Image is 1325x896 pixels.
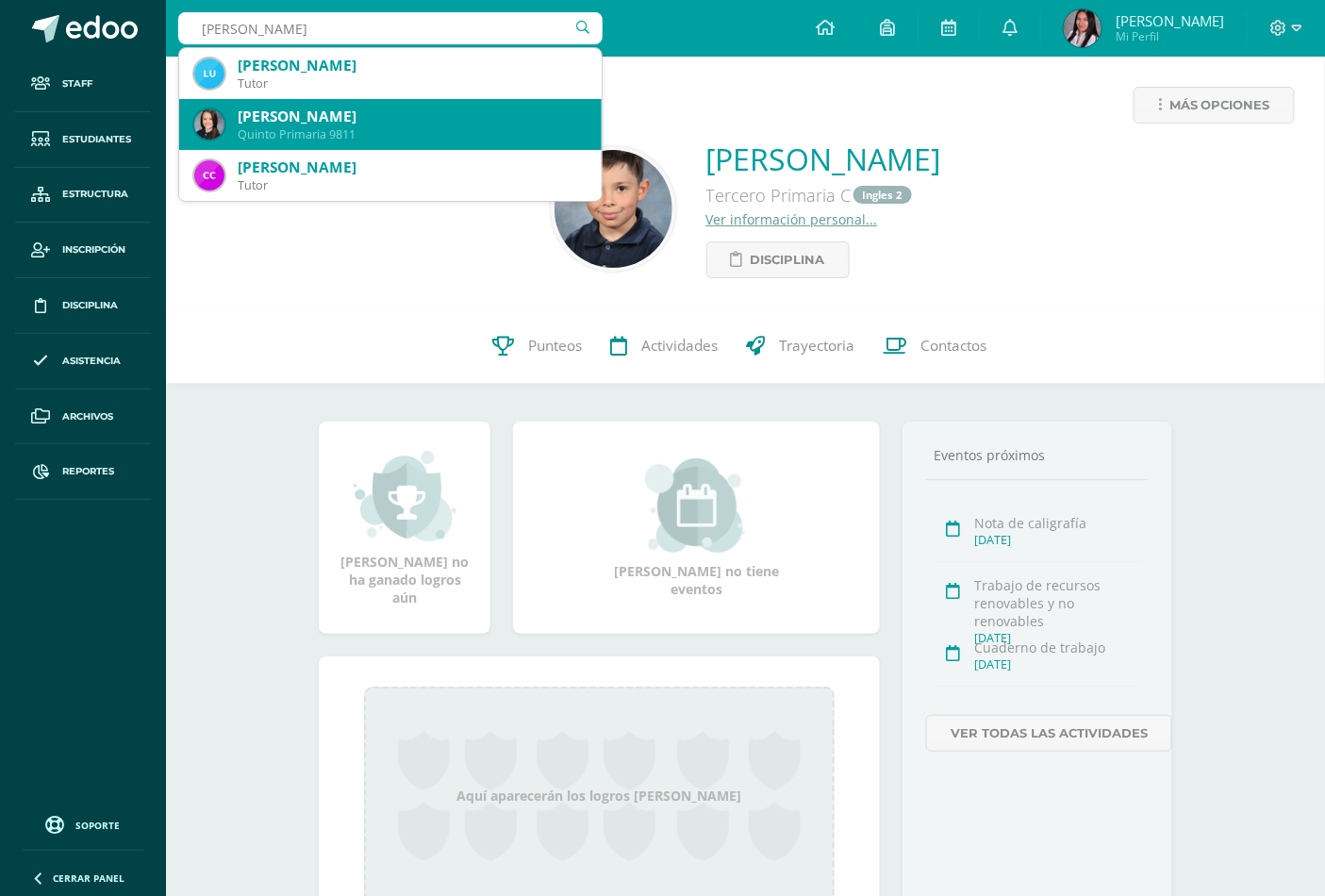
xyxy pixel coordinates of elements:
img: 5d0376e4d30cdc0d3810aa254ef0ee75.png [194,58,224,89]
div: Tutor [238,177,587,193]
img: c9d68a2a38683e712c1758aecf5a7fda.png [194,109,224,140]
div: [PERSON_NAME] no ha ganado logros aún [338,449,472,606]
span: Más opciones [1169,88,1270,123]
div: [PERSON_NAME] [238,56,587,75]
span: Disciplina [751,242,825,277]
img: event_small.png [645,458,748,553]
a: Soporte [23,811,143,837]
span: Estudiantes [62,132,131,147]
img: 492e5aafabad98fe8f683dee218c7445.png [555,150,672,268]
div: [PERSON_NAME] [238,158,587,177]
span: Archivos [62,409,113,424]
a: Ver información personal... [706,210,878,228]
span: Inscripción [62,242,125,257]
span: Asistencia [62,354,121,369]
a: Trayectoria [733,308,870,384]
a: Punteos [479,308,597,384]
div: Nota de caligrafía [974,514,1143,532]
a: Actividades [597,308,733,384]
span: Trayectoria [780,337,855,357]
a: [PERSON_NAME] [706,139,941,179]
span: Staff [62,76,92,91]
a: Ver todas las actividades [926,715,1172,752]
img: achievement_small.png [354,449,456,543]
div: Quinto Primaria 9811 [238,126,587,142]
div: Tutor [238,75,587,91]
div: [DATE] [974,532,1143,548]
input: Busca un usuario... [178,12,603,44]
span: Soporte [76,819,121,832]
a: Estudiantes [15,112,151,168]
img: 47ffb630b87bf16c2b5b15b5969f902a.png [194,160,224,191]
div: Tercero Primaria C [706,179,941,210]
span: Mi Perfil [1116,28,1224,44]
a: Archivos [15,390,151,445]
a: Inscripción [15,223,151,278]
a: Reportes [15,444,151,500]
span: Estructura [62,187,128,202]
a: Disciplina [15,278,151,334]
span: Contactos [921,337,987,357]
span: Punteos [529,337,583,357]
a: Más opciones [1134,87,1295,124]
a: Asistencia [15,334,151,390]
a: Contactos [870,308,1002,384]
span: Cerrar panel [53,871,124,885]
img: 1c4a8e29229ca7cba10d259c3507f649.png [1064,9,1101,47]
span: Reportes [62,464,114,479]
span: Disciplina [62,298,118,313]
div: [PERSON_NAME] no tiene eventos [603,458,791,598]
a: Ingles 2 [853,186,912,204]
a: Staff [15,57,151,112]
div: Trabajo de recursos renovables y no renovables [974,576,1143,630]
span: [PERSON_NAME] [1116,11,1224,30]
a: Disciplina [706,241,850,278]
div: [PERSON_NAME] [238,107,587,126]
div: Eventos próximos [926,446,1149,464]
div: [DATE] [974,656,1143,672]
div: Cuaderno de trabajo [974,639,1143,656]
span: Actividades [642,337,719,357]
a: Estructura [15,168,151,224]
